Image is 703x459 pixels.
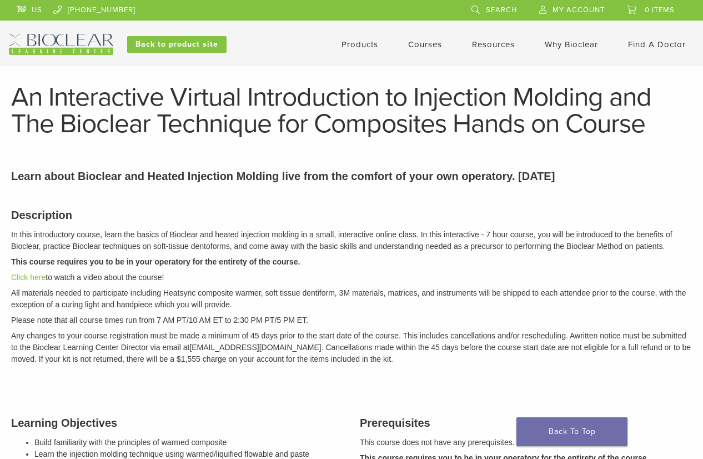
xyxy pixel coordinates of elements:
p: Learn about Bioclear and Heated Injection Molding live from the comfort of your own operatory. [D... [11,168,692,184]
a: Courses [408,39,442,49]
p: All materials needed to participate including Heatsync composite warmer, soft tissue dentiform, 3... [11,287,692,311]
p: Please note that all course times run from 7 AM PT/10 AM ET to 2:30 PM PT/5 PM ET. [11,315,692,326]
span: My Account [553,6,605,14]
li: Build familiarity with the principles of warmed composite [34,437,343,448]
a: Back To Top [516,417,627,446]
h3: Learning Objectives [11,415,343,431]
a: Back to product site [127,36,227,53]
p: This course does not have any prerequisites. [360,437,692,448]
span: Any changes to your course registration must be made a minimum of 45 days prior to the start date... [11,331,575,340]
p: In this introductory course, learn the basics of Bioclear and heated injection molding in a small... [11,229,692,252]
a: Find A Doctor [628,39,686,49]
span: Search [486,6,517,14]
a: Products [342,39,378,49]
strong: This course requires you to be in your operatory for the entirety of the course. [11,257,300,266]
p: to watch a video about the course! [11,272,692,283]
span: 0 items [645,6,675,14]
em: written notice must be submitted to the Bioclear Learning Center Director via email at [EMAIL_ADD... [11,331,691,363]
a: Why Bioclear [545,39,598,49]
h3: Description [11,207,692,223]
a: Click here [11,273,46,282]
h1: An Interactive Virtual Introduction to Injection Molding and The Bioclear Technique for Composite... [11,84,692,137]
img: Bioclear [9,34,113,55]
h3: Prerequisites [360,415,692,431]
a: Resources [472,39,515,49]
